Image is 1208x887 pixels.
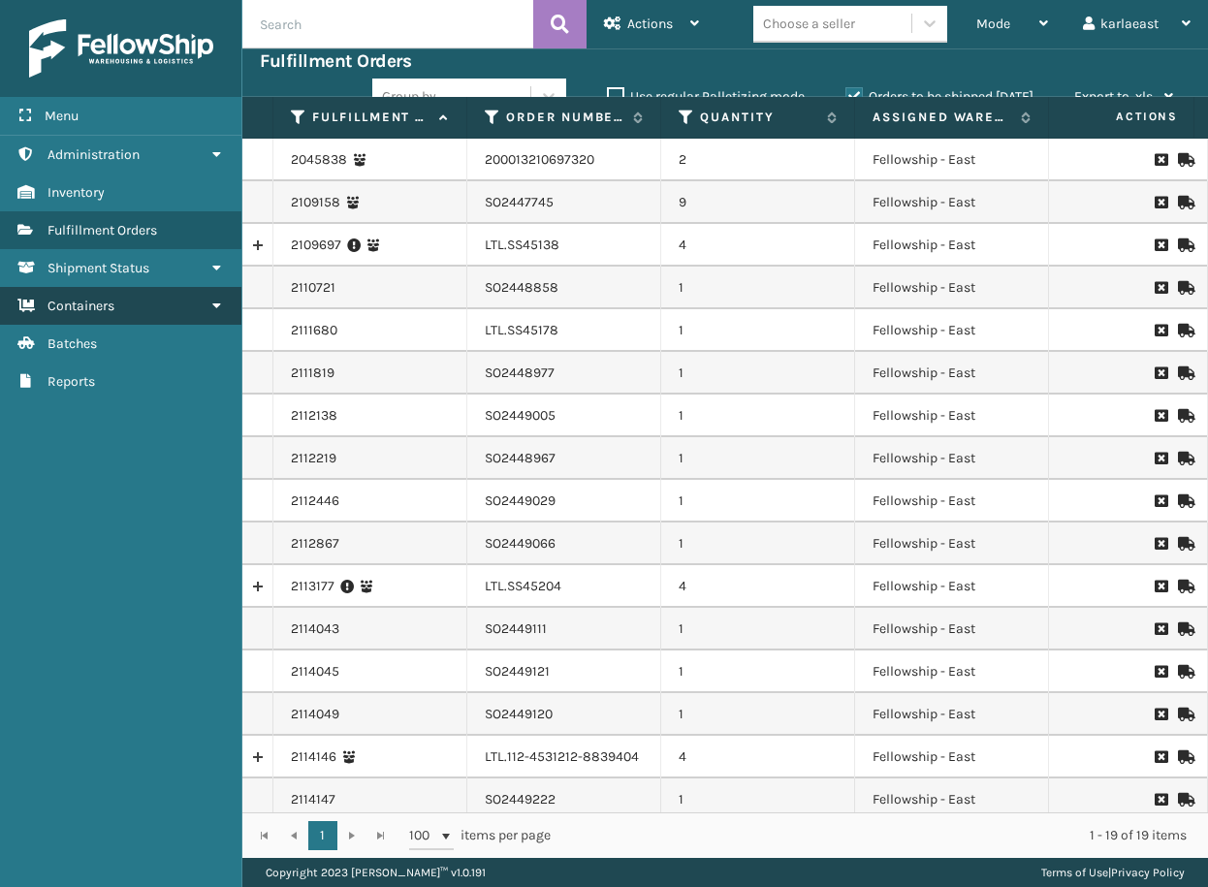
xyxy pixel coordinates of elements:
[1178,793,1190,807] i: Mark as Shipped
[855,437,1049,480] td: Fellowship - East
[45,108,79,124] span: Menu
[291,491,339,511] a: 2112446
[1178,622,1190,636] i: Mark as Shipped
[976,16,1010,32] span: Mode
[48,146,140,163] span: Administration
[312,109,429,126] label: Fulfillment Order Id
[1041,858,1185,887] div: |
[1155,665,1166,679] i: Request to Be Cancelled
[855,523,1049,565] td: Fellowship - East
[1111,866,1185,879] a: Privacy Policy
[661,224,855,267] td: 4
[763,14,855,34] div: Choose a seller
[467,778,661,821] td: SO2449222
[1178,153,1190,167] i: Mark as Shipped
[467,480,661,523] td: SO2449029
[1155,409,1166,423] i: Request to Be Cancelled
[291,150,347,170] a: 2045838
[1178,708,1190,721] i: Mark as Shipped
[467,395,661,437] td: SO2449005
[291,321,337,340] a: 2111680
[1074,88,1153,105] span: Export to .xls
[1178,665,1190,679] i: Mark as Shipped
[48,260,149,276] span: Shipment Status
[467,309,661,352] td: LTL.SS45178
[1155,281,1166,295] i: Request to Be Cancelled
[506,109,623,126] label: Order Number
[467,693,661,736] td: SO2449120
[1155,793,1166,807] i: Request to Be Cancelled
[1155,452,1166,465] i: Request to Be Cancelled
[661,480,855,523] td: 1
[855,650,1049,693] td: Fellowship - East
[1155,580,1166,593] i: Request to Be Cancelled
[855,395,1049,437] td: Fellowship - East
[382,86,436,107] div: Group by
[29,19,213,78] img: logo
[607,88,805,105] label: Use regular Palletizing mode
[855,778,1049,821] td: Fellowship - East
[1155,153,1166,167] i: Request to Be Cancelled
[1178,238,1190,252] i: Mark as Shipped
[1178,324,1190,337] i: Mark as Shipped
[661,608,855,650] td: 1
[1178,494,1190,508] i: Mark as Shipped
[661,437,855,480] td: 1
[467,437,661,480] td: SO2448967
[467,181,661,224] td: SO2447745
[1155,537,1166,551] i: Request to Be Cancelled
[467,224,661,267] td: LTL.SS45138
[855,565,1049,608] td: Fellowship - East
[467,267,661,309] td: SO2448858
[1178,366,1190,380] i: Mark as Shipped
[1155,196,1166,209] i: Request to Be Cancelled
[308,821,337,850] a: 1
[266,858,486,887] p: Copyright 2023 [PERSON_NAME]™ v 1.0.191
[1178,196,1190,209] i: Mark as Shipped
[661,139,855,181] td: 2
[467,139,661,181] td: 200013210697320
[855,736,1049,778] td: Fellowship - East
[291,278,335,298] a: 2110721
[661,523,855,565] td: 1
[291,534,339,554] a: 2112867
[855,139,1049,181] td: Fellowship - East
[48,222,157,238] span: Fulfillment Orders
[661,736,855,778] td: 4
[291,619,339,639] a: 2114043
[1178,409,1190,423] i: Mark as Shipped
[48,335,97,352] span: Batches
[845,88,1033,105] label: Orders to be shipped [DATE]
[467,608,661,650] td: SO2449111
[855,608,1049,650] td: Fellowship - East
[661,267,855,309] td: 1
[48,184,105,201] span: Inventory
[700,109,817,126] label: Quantity
[291,705,339,724] a: 2114049
[1041,866,1108,879] a: Terms of Use
[1155,750,1166,764] i: Request to Be Cancelled
[467,523,661,565] td: SO2449066
[467,565,661,608] td: LTL.SS45204
[291,790,335,809] a: 2114147
[1055,101,1190,133] span: Actions
[1155,238,1166,252] i: Request to Be Cancelled
[467,736,661,778] td: LTL.112-4531212-8839404
[661,778,855,821] td: 1
[291,364,334,383] a: 2111819
[291,193,340,212] a: 2109158
[1155,324,1166,337] i: Request to Be Cancelled
[661,565,855,608] td: 4
[855,480,1049,523] td: Fellowship - East
[1178,452,1190,465] i: Mark as Shipped
[291,406,337,426] a: 2112138
[855,267,1049,309] td: Fellowship - East
[855,352,1049,395] td: Fellowship - East
[409,821,551,850] span: items per page
[661,181,855,224] td: 9
[855,224,1049,267] td: Fellowship - East
[1155,708,1166,721] i: Request to Be Cancelled
[291,577,334,596] a: 2113177
[855,309,1049,352] td: Fellowship - East
[873,109,1011,126] label: Assigned Warehouse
